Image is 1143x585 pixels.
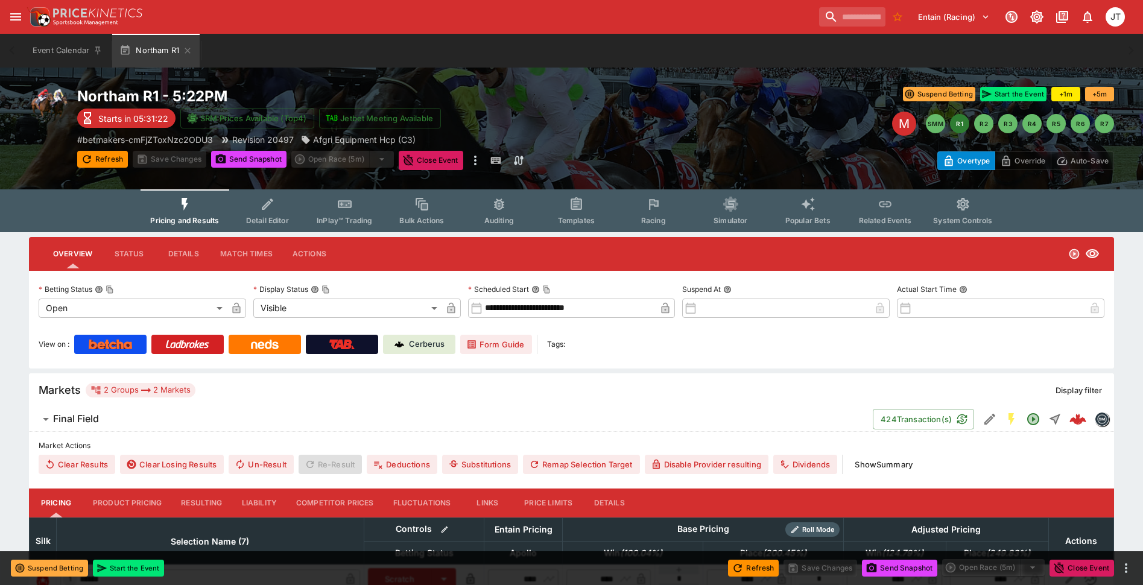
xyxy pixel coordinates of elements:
p: Betting Status [39,284,92,294]
button: Start the Event [93,560,164,577]
button: Betting StatusCopy To Clipboard [95,285,103,294]
h2: Copy To Clipboard [77,87,596,106]
button: Documentation [1051,6,1073,28]
button: No Bookmarks [888,7,907,27]
div: Show/hide Price Roll mode configuration. [785,522,840,537]
button: Copy To Clipboard [106,285,114,294]
span: Auditing [484,216,514,225]
button: Product Pricing [83,489,171,517]
button: Links [460,489,515,517]
div: split button [942,559,1045,576]
th: Adjusted Pricing [843,517,1048,541]
span: Templates [558,216,595,225]
span: Betting Status [382,546,467,560]
div: Start From [937,151,1114,170]
button: Toggle light/dark mode [1026,6,1048,28]
span: Racing [641,216,666,225]
img: Sportsbook Management [53,20,118,25]
span: Re-Result [299,455,362,474]
button: +1m [1051,87,1080,101]
em: ( 124.79 %) [882,546,923,560]
span: Pricing and Results [150,216,219,225]
span: Selection Name (7) [157,534,262,549]
div: 2 Groups 2 Markets [90,383,191,397]
span: Bulk Actions [399,216,444,225]
button: Connected to PK [1001,6,1022,28]
a: Cerberus [383,335,455,354]
span: InPlay™ Trading [317,216,372,225]
p: Afgri Equipment Hcp (C3) [313,133,416,146]
button: Disable Provider resulting [645,455,768,474]
span: Place(249.83%) [951,546,1043,560]
span: Simulator [714,216,747,225]
button: Details [582,489,636,517]
button: Start the Event [980,87,1046,101]
button: Fluctuations [384,489,461,517]
img: jetbet-logo.svg [326,112,338,124]
button: Jetbet Meeting Available [319,108,441,128]
button: Clear Results [39,455,115,474]
button: Northam R1 [112,34,200,68]
button: +5m [1085,87,1114,101]
button: Un-Result [229,455,293,474]
h5: Markets [39,383,81,397]
div: Base Pricing [673,522,734,537]
img: Neds [251,340,278,349]
span: System Controls [933,216,992,225]
button: more [1119,561,1133,575]
button: R1 [950,114,969,133]
svg: Open [1068,248,1080,260]
div: Open [39,299,227,318]
button: Dividends [773,455,837,474]
img: Cerberus [394,340,404,349]
button: R2 [974,114,993,133]
div: Edit Meeting [892,112,916,136]
button: R6 [1071,114,1090,133]
button: Resulting [171,489,232,517]
th: Entain Pricing [484,517,563,541]
button: Liability [232,489,287,517]
h6: Final Field [53,413,99,425]
div: Afgri Equipment Hcp (C3) [301,133,416,146]
a: d9feb930-dc2f-4a04-83c0-49f8aff82e5f [1066,407,1090,431]
div: betmakers [1095,412,1109,426]
img: Betcha [89,340,132,349]
svg: Open [1026,412,1040,426]
button: R4 [1022,114,1042,133]
button: Remap Selection Target [523,455,640,474]
button: Override [995,151,1051,170]
button: Open [1022,408,1044,430]
button: Edit Detail [979,408,1001,430]
button: Refresh [728,560,779,577]
img: betmakers [1095,413,1109,426]
button: Notifications [1077,6,1098,28]
button: SGM Enabled [1001,408,1022,430]
button: more [468,151,483,170]
button: Refresh [77,151,128,168]
p: Cerberus [409,338,445,350]
div: d9feb930-dc2f-4a04-83c0-49f8aff82e5f [1069,411,1086,428]
button: Clear Losing Results [120,455,224,474]
button: R5 [1046,114,1066,133]
button: Event Calendar [25,34,110,68]
img: TabNZ [329,340,355,349]
span: Win(100.04%) [590,546,676,560]
button: R3 [998,114,1018,133]
button: Status [102,239,156,268]
button: Send Snapshot [211,151,287,168]
button: Auto-Save [1051,151,1114,170]
button: Copy To Clipboard [542,285,551,294]
label: Tags: [547,335,565,354]
button: Suspend At [723,285,732,294]
button: SRM Prices Available (Top4) [180,108,314,128]
span: Win(124.79%) [852,546,937,560]
span: Popular Bets [785,216,831,225]
button: Close Event [1050,560,1114,577]
p: Actual Start Time [897,284,957,294]
img: PriceKinetics [53,8,142,17]
th: Actions [1048,517,1113,564]
img: logo-cerberus--red.svg [1069,411,1086,428]
span: Detail Editor [246,216,289,225]
button: open drawer [5,6,27,28]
